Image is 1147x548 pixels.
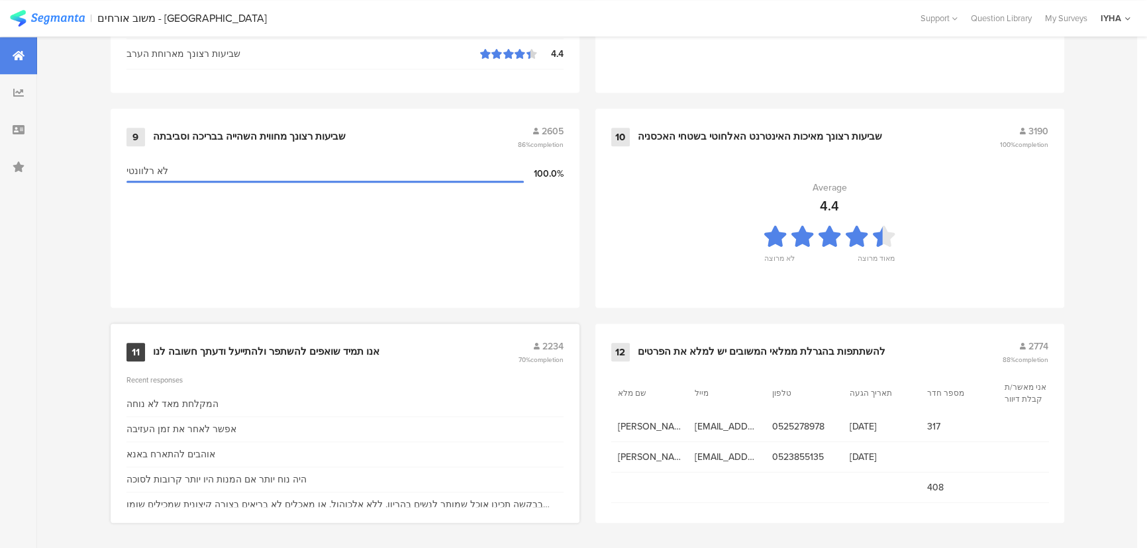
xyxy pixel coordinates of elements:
[813,181,847,195] div: Average
[611,128,630,146] div: 10
[1015,355,1048,365] span: completion
[618,387,677,399] section: שם מלא
[1003,355,1048,365] span: 88%
[153,130,346,144] div: שביעות רצונך מחווית השהייה בבריכה וסביבתה
[820,196,839,216] div: 4.4
[764,253,795,271] div: לא מרוצה
[611,343,630,361] div: 12
[153,345,379,359] div: אנו תמיד שואפים להשתפר ולהתייעל ודעתך חשובה לנו
[537,47,564,61] div: 4.4
[1015,140,1048,150] span: completion
[1038,12,1094,24] a: My Surveys
[1028,124,1048,138] span: 3190
[858,253,895,271] div: מאוד מרוצה
[927,480,991,494] span: 408
[126,128,145,146] div: 9
[927,420,991,434] span: 317
[772,420,836,434] span: 0525278978
[618,420,682,434] span: [PERSON_NAME]
[126,447,215,461] div: אוהבים להתארח באנא
[126,498,564,512] div: בבקשה תכינו אוכל שמותר לנשים בהריון, ללא אלכוהול, או מאכלים לא בריאים בצורה קיצונית שמכילים שומן ...
[126,164,168,178] span: לא רלוונטי
[524,167,564,181] div: 100.0%
[90,11,92,26] div: |
[530,355,564,365] span: completion
[126,47,480,61] div: שביעות רצונך מארוחת הערב
[964,12,1038,24] a: Question Library
[618,450,682,464] span: [PERSON_NAME]
[850,450,914,464] span: [DATE]
[850,420,914,434] span: [DATE]
[695,450,759,464] span: [EMAIL_ADDRESS][DOMAIN_NAME]
[1005,381,1064,405] section: אני מאשר/ת קבלת דיוור
[542,340,564,353] span: 2234
[519,355,564,365] span: 70%
[530,140,564,150] span: completion
[126,397,219,411] div: המקלחת מאד לא נוחה
[638,345,885,359] div: להשתתפות בהגרלת ממלאי המשובים יש למלא את הפרטים
[1101,12,1121,24] div: IYHA
[850,387,909,399] section: תאריך הגעה
[1000,140,1048,150] span: 100%
[518,140,564,150] span: 86%
[1028,340,1048,353] span: 2774
[126,375,564,385] div: Recent responses
[97,12,267,24] div: משוב אורחים - [GEOGRAPHIC_DATA]
[126,473,307,486] div: היה נוח יותר אם המנות היו יותר קרובות לסוכה
[126,343,145,361] div: 11
[921,8,958,28] div: Support
[638,130,882,144] div: שביעות רצונך מאיכות האינטרנט האלחוטי בשטחי האכסניה
[772,387,832,399] section: טלפון
[542,124,564,138] span: 2605
[695,387,754,399] section: מייל
[10,10,85,26] img: segmanta logo
[126,422,236,436] div: אפשר לאחר את זמן העזיבה
[695,420,759,434] span: [EMAIL_ADDRESS][DOMAIN_NAME]
[772,450,836,464] span: 0523855135
[927,387,987,399] section: מספר חדר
